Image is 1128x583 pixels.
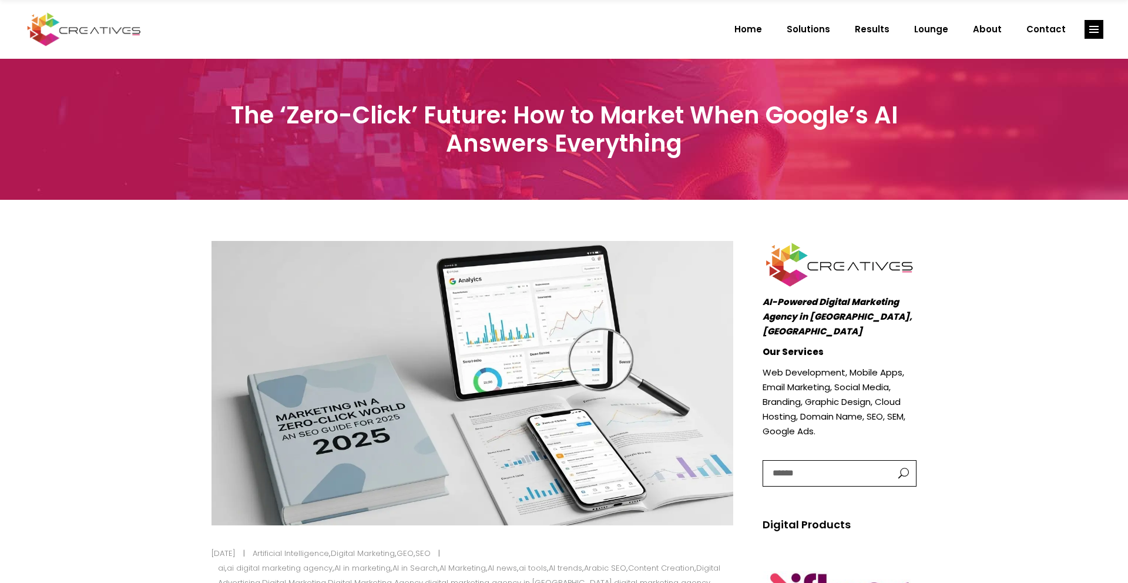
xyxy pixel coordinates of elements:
img: Creatives [25,11,143,48]
a: About [961,14,1014,45]
a: Lounge [902,14,961,45]
a: AI Marketing [439,562,486,574]
span: Results [855,14,889,45]
a: ai tools [519,562,547,574]
a: Solutions [774,14,842,45]
a: AI trends [549,562,582,574]
strong: Our Services [763,346,824,358]
a: Results [842,14,902,45]
span: Contact [1026,14,1066,45]
a: Content Creation [628,562,694,574]
em: AI-Powered Digital Marketing Agency in [GEOGRAPHIC_DATA], [GEOGRAPHIC_DATA] [763,296,912,337]
a: Arabic SEO [584,562,626,574]
span: Home [734,14,762,45]
a: SEO [415,548,431,559]
img: Creatives | The 'Zero-Click' Future: How to Market When Google's AI Answers Everything [763,241,917,289]
p: Web Development, Mobile Apps, Email Marketing, Social Media, Branding, Graphic Design, Cloud Host... [763,365,917,438]
a: ai digital marketing agency [227,562,333,574]
a: AI news [488,562,517,574]
span: Lounge [914,14,948,45]
a: GEO [397,548,414,559]
a: ai [218,562,225,574]
span: Solutions [787,14,830,45]
h3: The ‘Zero-Click’ Future: How to Market When Google’s AI Answers Everything [211,101,916,158]
a: AI in marketing [334,562,391,574]
h5: Digital Products [763,517,917,533]
a: link [1085,20,1103,39]
a: Digital Marketing [331,548,395,559]
a: AI in Search [392,562,438,574]
a: Contact [1014,14,1078,45]
div: , , , [246,546,439,561]
a: [DATE] [211,548,236,559]
a: Home [722,14,774,45]
button: button [887,461,916,486]
a: Artificial Intelligence [253,548,329,559]
span: About [973,14,1002,45]
img: Creatives | The 'Zero-Click' Future: How to Market When Google's AI Answers Everything [211,241,733,525]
